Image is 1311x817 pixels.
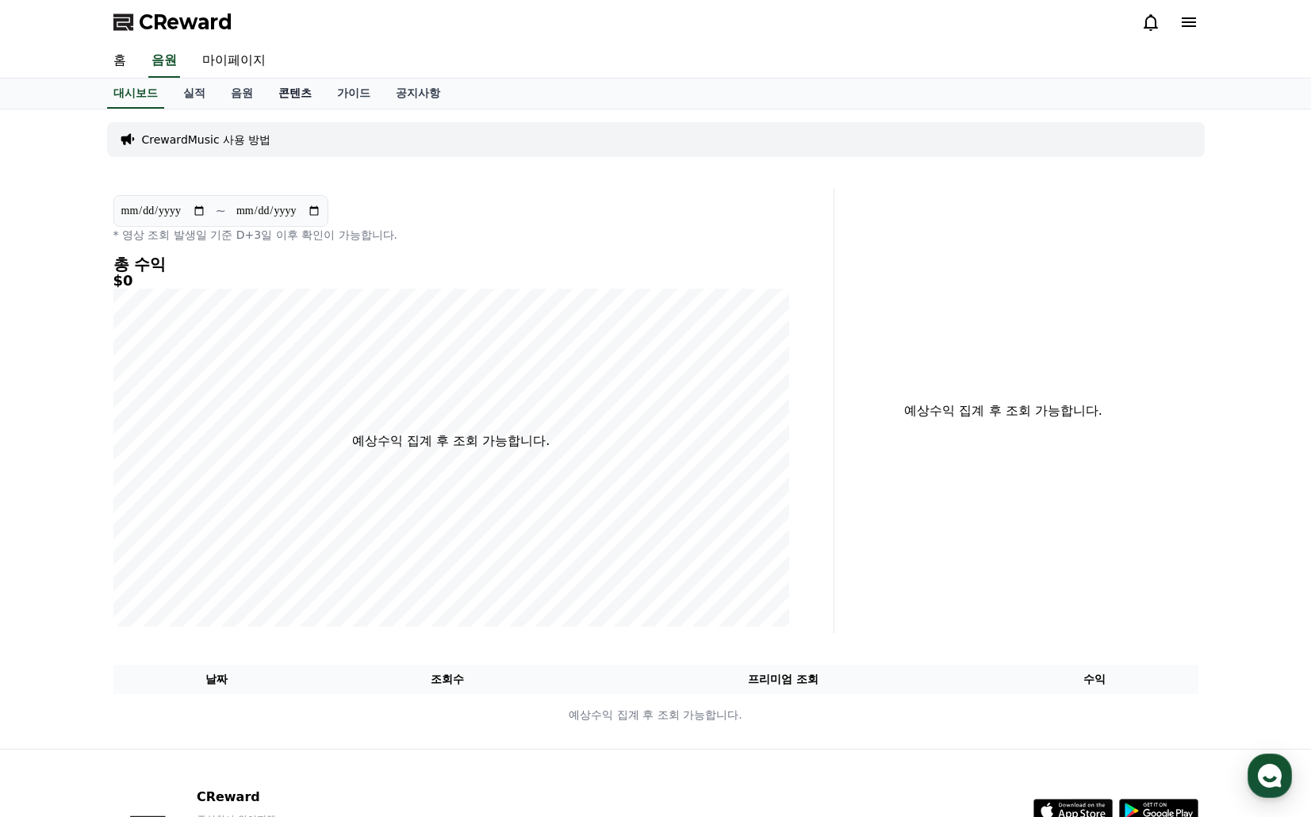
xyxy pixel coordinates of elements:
[320,665,574,694] th: 조회수
[205,503,305,543] a: 설정
[190,44,278,78] a: 마이페이지
[105,503,205,543] a: 대화
[113,665,320,694] th: 날짜
[107,79,164,109] a: 대시보드
[218,79,266,109] a: 음원
[145,527,164,540] span: 대화
[171,79,218,109] a: 실적
[266,79,324,109] a: 콘텐츠
[114,707,1198,723] p: 예상수익 집계 후 조회 가능합니다.
[142,132,271,148] a: CrewardMusic 사용 방법
[5,503,105,543] a: 홈
[216,201,226,221] p: ~
[113,255,789,273] h4: 총 수익
[113,227,789,243] p: * 영상 조회 발생일 기준 D+3일 이후 확인이 가능합니다.
[847,401,1160,420] p: 예상수익 집계 후 조회 가능합니다.
[575,665,991,694] th: 프리미엄 조회
[324,79,383,109] a: 가이드
[352,432,550,451] p: 예상수익 집계 후 조회 가능합니다.
[148,44,180,78] a: 음원
[991,665,1198,694] th: 수익
[197,788,390,807] p: CReward
[50,527,59,539] span: 홈
[383,79,453,109] a: 공지사항
[113,10,232,35] a: CReward
[245,527,264,539] span: 설정
[101,44,139,78] a: 홈
[139,10,232,35] span: CReward
[113,273,789,289] h5: $0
